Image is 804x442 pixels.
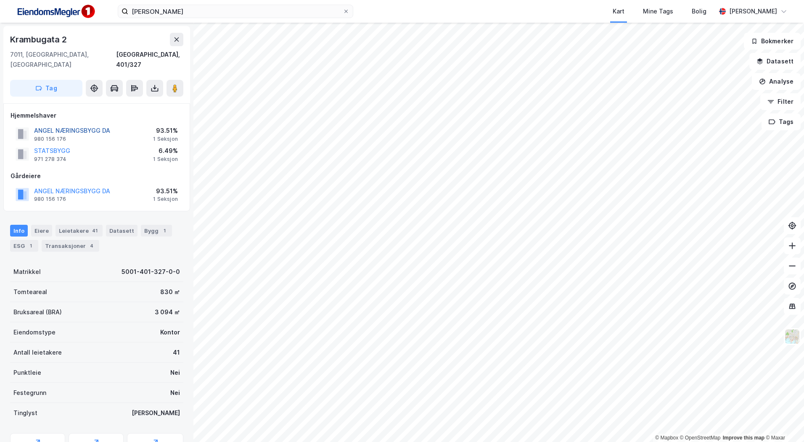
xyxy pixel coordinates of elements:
[680,435,721,441] a: OpenStreetMap
[11,110,183,121] div: Hjemmelshaver
[10,50,116,70] div: 7011, [GEOGRAPHIC_DATA], [GEOGRAPHIC_DATA]
[13,327,56,337] div: Eiendomstype
[31,225,52,237] div: Eiere
[729,6,777,16] div: [PERSON_NAME]
[752,73,801,90] button: Analyse
[160,287,180,297] div: 830 ㎡
[13,408,37,418] div: Tinglyst
[784,329,800,345] img: Z
[42,240,99,252] div: Transaksjoner
[749,53,801,70] button: Datasett
[160,327,180,337] div: Kontor
[34,156,66,163] div: 971 278 374
[153,136,178,142] div: 1 Seksjon
[153,196,178,203] div: 1 Seksjon
[10,240,38,252] div: ESG
[26,242,35,250] div: 1
[34,136,66,142] div: 980 156 176
[153,156,178,163] div: 1 Seksjon
[106,225,138,237] div: Datasett
[153,126,178,136] div: 93.51%
[613,6,624,16] div: Kart
[692,6,706,16] div: Bolig
[122,267,180,277] div: 5001-401-327-0-0
[56,225,103,237] div: Leietakere
[34,196,66,203] div: 980 156 176
[155,307,180,317] div: 3 094 ㎡
[160,226,169,235] div: 1
[13,347,62,358] div: Antall leietakere
[10,80,82,97] button: Tag
[13,307,62,317] div: Bruksareal (BRA)
[762,113,801,130] button: Tags
[10,33,69,46] div: Krambugata 2
[11,171,183,181] div: Gårdeiere
[13,267,41,277] div: Matrikkel
[762,402,804,442] div: Kontrollprogram for chat
[170,388,180,398] div: Nei
[128,5,343,18] input: Søk på adresse, matrikkel, gårdeiere, leietakere eller personer
[643,6,673,16] div: Mine Tags
[141,225,172,237] div: Bygg
[153,146,178,156] div: 6.49%
[13,388,46,398] div: Festegrunn
[173,347,180,358] div: 41
[13,2,98,21] img: F4PB6Px+NJ5v8B7XTbfpPpyloAAAAASUVORK5CYII=
[760,93,801,110] button: Filter
[132,408,180,418] div: [PERSON_NAME]
[116,50,183,70] div: [GEOGRAPHIC_DATA], 401/327
[170,368,180,378] div: Nei
[87,242,96,250] div: 4
[90,226,99,235] div: 41
[655,435,678,441] a: Mapbox
[13,368,41,378] div: Punktleie
[13,287,47,297] div: Tomteareal
[744,33,801,50] button: Bokmerker
[723,435,764,441] a: Improve this map
[762,402,804,442] iframe: Chat Widget
[10,225,28,237] div: Info
[153,186,178,196] div: 93.51%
